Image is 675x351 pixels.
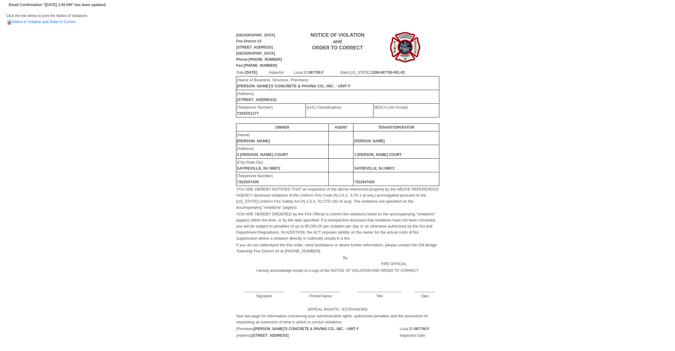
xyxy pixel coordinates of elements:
[237,180,259,184] b: 7322547430
[354,166,394,170] b: SAYREVILLE, NJ 08872
[374,105,408,110] font: (BOCA Use Group)
[237,78,351,88] font: (Name of Business, Structure, Premises)
[236,243,437,253] font: If you do not understand the this order, need assistance or desire further information, please co...
[236,187,439,210] font: YOU ARE HEREBY NOTIFIED THAT an inspection of the above referenced property by the ABOVE REFERENC...
[390,32,420,62] img: Image
[237,152,289,157] b: 3 [PERSON_NAME] COURT
[237,84,351,88] b: [PERSON_NAME]'S CONCRETE & PAVING CO., INC. - UNIT F
[354,139,385,143] b: [PERSON_NAME]
[308,70,324,75] b: 067750.F
[237,166,281,170] b: SAYREVILLE, NJ 08872
[6,19,12,25] img: HTML Document
[236,69,269,76] td: Date:
[292,281,349,299] td: ____________________ Printed Name
[237,174,273,184] font: (Telephone Number)
[237,105,273,116] font: (Telephone Number)
[237,91,277,102] font: (Address)
[306,105,341,110] font: (LHU Classification)
[6,20,76,24] a: Notice of Violation and Order to Correct
[237,133,270,143] font: (Name)
[237,111,259,116] b: 7325251177
[236,332,397,339] td: (Address)
[252,333,289,338] b: [STREET_ADDRESS]
[414,327,430,331] b: 067750.F
[237,146,289,157] font: (Address)
[237,139,270,143] b: [PERSON_NAME]
[399,326,439,332] td: Local ID:
[236,33,282,68] b: [GEOGRAPHIC_DATA] Fire District #3 [STREET_ADDRESS] [GEOGRAPHIC_DATA] Phone:[PHONE_NUMBER] Fax:[P...
[275,125,289,130] b: OWNER
[236,326,397,332] td: (Premises)
[236,267,439,274] td: I hereby acknowledge receipt of a copy of this NOTICE OF VIOLATION AND ORDER TO CORRECT.
[378,125,414,130] b: TENANT/OPERATOR
[371,70,405,75] b: 1209-067750-001-02
[8,1,107,9] td: Email Confirmation "[DATE] 1:55 PM" has been updated.
[268,69,294,76] td: Inspector:
[311,32,364,50] b: NOTICE OF VIOLATION and ORDER TO CORRECT
[410,281,439,299] td: __________ Date
[399,332,439,339] td: Inspection Date:
[236,212,436,241] font: YOU ARE HEREBY ORDERED by the Fire Official to correct the violations listed on the accompanying ...
[254,327,359,331] b: [PERSON_NAME]'S CONCRETE & PAVING CO., INC. - UNIT F
[236,255,349,267] td: By:
[340,69,439,76] td: State [US_STATE]:
[237,160,281,170] font: (City,State,Zip)
[236,314,428,324] font: See last page for information concerning your administrative rights, authorized penalties and the...
[335,125,347,130] b: AGENT
[237,97,277,102] b: [STREET_ADDRESS]
[307,307,367,312] font: APPEAL RIGHTS - EXTENSIONS
[236,281,292,299] td: ____________________ Signature
[294,69,340,76] td: Local ID:
[349,281,410,299] td: ______________________ Title
[245,70,257,75] b: [DATE]
[354,180,374,184] b: 7322547430
[349,255,439,267] td: FIRE OFFICIAL
[6,14,87,24] span: Click the link below to print the Notice of Violations
[354,153,402,157] b: 3 [PERSON_NAME] COURT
